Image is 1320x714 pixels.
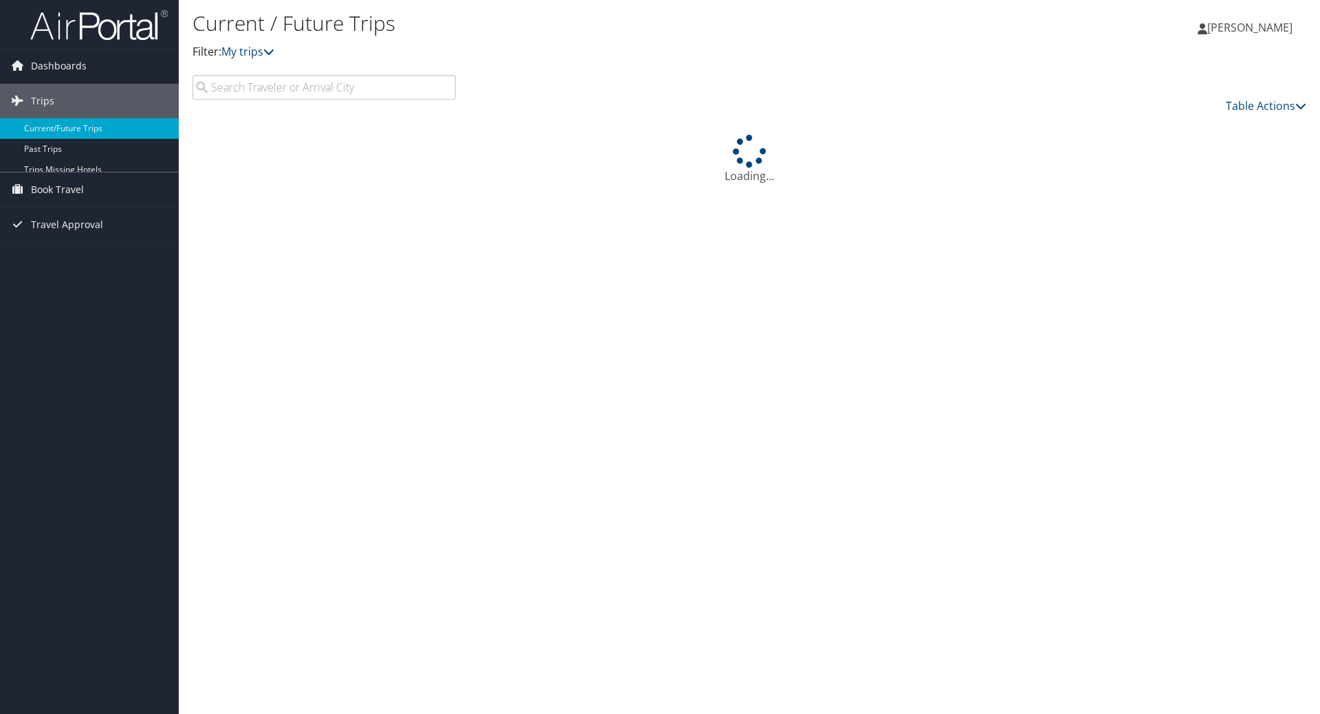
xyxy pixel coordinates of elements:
input: Search Traveler or Arrival City [192,75,456,100]
span: Dashboards [31,49,87,83]
img: airportal-logo.png [30,9,168,41]
span: Book Travel [31,172,84,207]
a: [PERSON_NAME] [1198,7,1306,48]
span: Travel Approval [31,208,103,242]
span: Trips [31,84,54,118]
p: Filter: [192,43,935,61]
a: Table Actions [1226,98,1306,113]
div: Loading... [192,135,1306,184]
span: [PERSON_NAME] [1207,20,1292,35]
h1: Current / Future Trips [192,9,935,38]
a: My trips [221,44,274,59]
